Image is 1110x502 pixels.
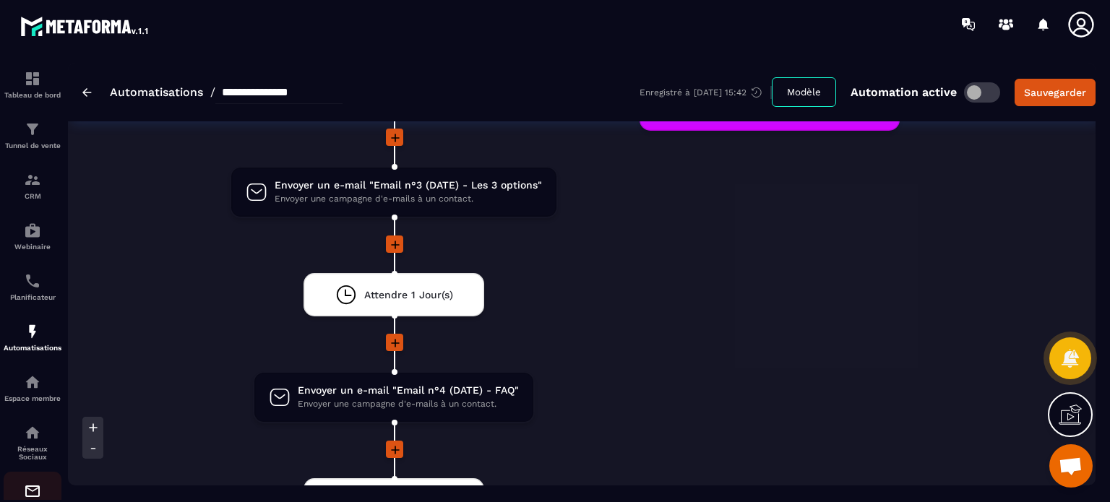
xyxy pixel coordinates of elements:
p: [DATE] 15:42 [694,87,747,98]
span: Envoyer un e-mail "Email n°3 (DATE) - Les 3 options" [275,178,542,192]
p: CRM [4,192,61,200]
img: formation [24,171,41,189]
p: Tableau de bord [4,91,61,99]
span: Envoyer une campagne d'e-mails à un contact. [298,397,519,411]
button: Modèle [772,77,836,107]
img: scheduler [24,272,41,290]
span: Envoyer une campagne d'e-mails à un contact. [275,192,542,206]
span: Envoyer un e-mail "Email n°4 (DATE) - FAQ" [298,384,519,397]
img: automations [24,323,41,340]
a: formationformationTunnel de vente [4,110,61,160]
p: Espace membre [4,394,61,402]
a: formationformationCRM [4,160,61,211]
div: Sauvegarder [1024,85,1086,100]
a: social-networksocial-networkRéseaux Sociaux [4,413,61,472]
img: automations [24,222,41,239]
p: Webinaire [4,243,61,251]
a: Ouvrir le chat [1049,444,1093,488]
img: logo [20,13,150,39]
p: Réseaux Sociaux [4,445,61,461]
div: Enregistré à [640,86,772,99]
p: Planificateur [4,293,61,301]
img: automations [24,373,41,391]
img: formation [24,70,41,87]
img: email [24,482,41,500]
p: Tunnel de vente [4,142,61,150]
a: schedulerschedulerPlanificateur [4,261,61,312]
a: formationformationTableau de bord [4,59,61,110]
img: social-network [24,424,41,441]
button: Sauvegarder [1015,79,1096,106]
a: automationsautomationsWebinaire [4,211,61,261]
a: automationsautomationsEspace membre [4,363,61,413]
img: arrow [82,88,92,97]
p: Automatisations [4,344,61,352]
a: Automatisations [110,85,203,99]
p: Automation active [851,85,957,99]
span: / [210,85,215,99]
img: formation [24,121,41,138]
span: Attendre 1 Jour(s) [364,288,453,302]
a: automationsautomationsAutomatisations [4,312,61,363]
